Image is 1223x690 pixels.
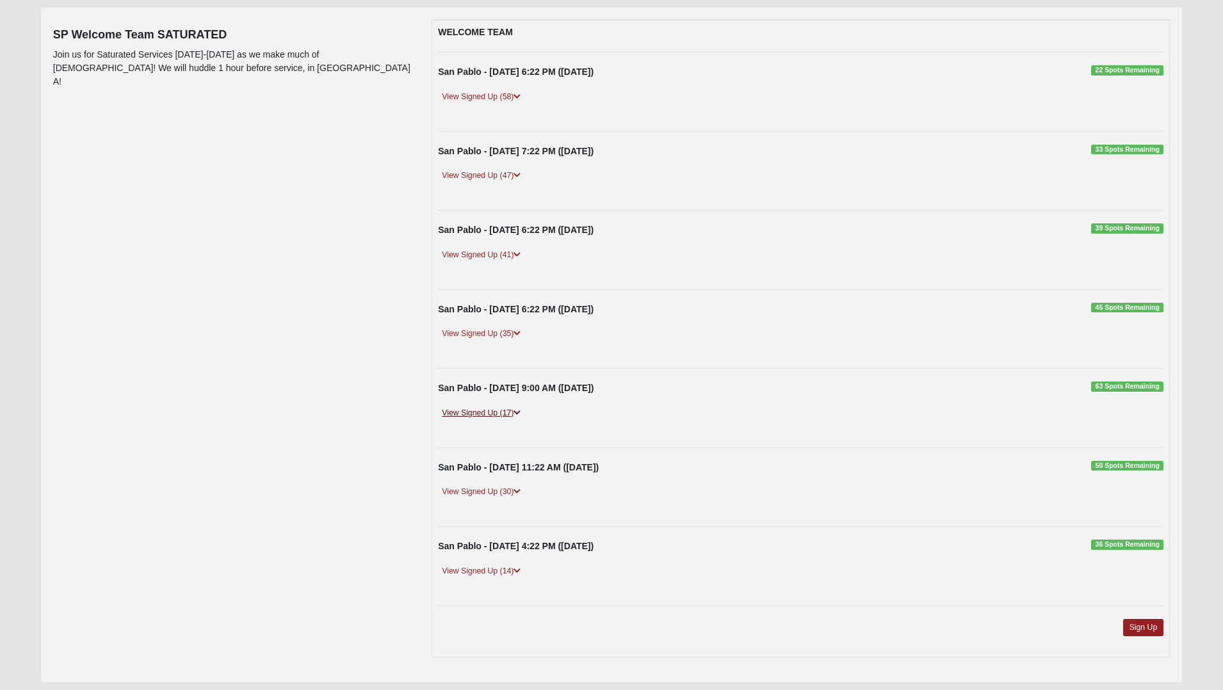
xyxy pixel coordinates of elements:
span: 36 Spots Remaining [1091,540,1163,550]
strong: San Pablo - [DATE] 6:22 PM ([DATE]) [438,67,594,77]
span: 33 Spots Remaining [1091,145,1163,155]
strong: San Pablo - [DATE] 7:22 PM ([DATE]) [438,146,594,156]
a: View Signed Up (30) [438,485,524,499]
span: 63 Spots Remaining [1091,381,1163,392]
a: View Signed Up (14) [438,565,524,578]
h4: SP Welcome Team SATURATED [53,28,412,42]
a: Sign Up [1123,619,1164,636]
strong: WELCOME TEAM [438,27,513,37]
a: View Signed Up (17) [438,406,524,420]
a: View Signed Up (35) [438,327,524,341]
strong: San Pablo - [DATE] 6:22 PM ([DATE]) [438,304,594,314]
strong: San Pablo - [DATE] 6:22 PM ([DATE]) [438,225,594,235]
a: View Signed Up (58) [438,90,524,104]
strong: San Pablo - [DATE] 11:22 AM ([DATE]) [438,462,599,472]
span: 39 Spots Remaining [1091,223,1163,234]
strong: San Pablo - [DATE] 9:00 AM ([DATE]) [438,383,594,393]
strong: San Pablo - [DATE] 4:22 PM ([DATE]) [438,541,594,551]
p: Join us for Saturated Services [DATE]-[DATE] as we make much of [DEMOGRAPHIC_DATA]! We will huddl... [53,48,412,88]
span: 45 Spots Remaining [1091,303,1163,313]
span: 22 Spots Remaining [1091,65,1163,76]
span: 50 Spots Remaining [1091,461,1163,471]
a: View Signed Up (47) [438,169,524,182]
a: View Signed Up (41) [438,248,524,262]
